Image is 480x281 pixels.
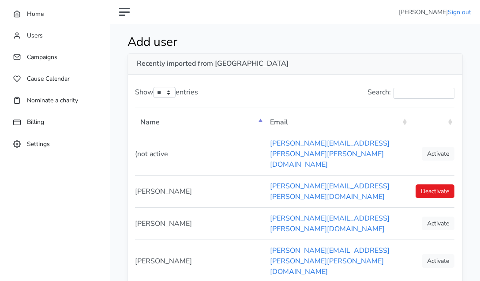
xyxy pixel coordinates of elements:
[27,75,70,83] span: Cause Calendar
[270,181,390,202] a: [PERSON_NAME][EMAIL_ADDRESS][PERSON_NAME][DOMAIN_NAME]
[135,175,265,207] td: [PERSON_NAME]
[27,10,44,18] span: Home
[27,139,50,148] span: Settings
[137,59,289,68] strong: Recently imported from [GEOGRAPHIC_DATA]
[9,135,101,153] a: Settings
[9,49,101,66] a: Campaigns
[9,5,101,22] a: Home
[394,88,454,99] input: Search:
[422,217,454,230] a: Activate
[9,27,101,44] a: Users
[270,139,390,169] a: [PERSON_NAME][EMAIL_ADDRESS][PERSON_NAME][PERSON_NAME][DOMAIN_NAME]
[9,92,101,109] a: Nominate a charity
[270,214,390,234] a: [PERSON_NAME][EMAIL_ADDRESS][PERSON_NAME][DOMAIN_NAME]
[422,254,454,268] a: Activate
[9,70,101,87] a: Cause Calendar
[27,96,78,105] span: Nominate a charity
[135,110,265,133] th: Name: activate to sort column descending
[135,207,265,240] td: [PERSON_NAME]
[409,110,454,133] th: : activate to sort column ascending
[416,184,454,198] a: Deactivate
[127,35,405,50] h1: Add user
[27,31,43,40] span: Users
[27,118,44,126] span: Billing
[135,87,198,98] label: Show entries
[135,133,265,175] td: (not active
[27,53,57,61] span: Campaigns
[422,147,454,161] a: Activate
[399,7,471,17] li: [PERSON_NAME]
[9,113,101,131] a: Billing
[270,246,390,277] a: [PERSON_NAME][EMAIL_ADDRESS][PERSON_NAME][PERSON_NAME][DOMAIN_NAME]
[265,110,409,133] th: Email: activate to sort column ascending
[153,87,176,98] select: Showentries
[448,8,471,16] a: Sign out
[367,87,454,99] label: Search:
